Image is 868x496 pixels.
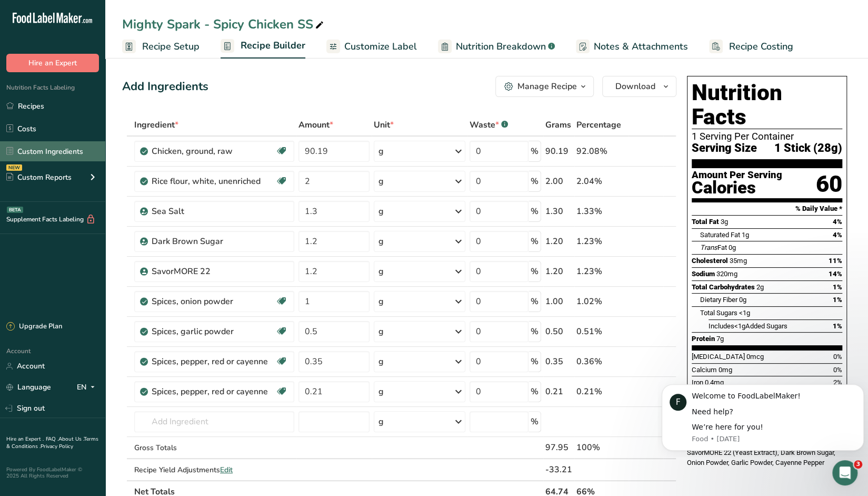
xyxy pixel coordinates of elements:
div: Sea Salt [152,205,283,218]
div: 2.04% [576,175,626,188]
div: g [378,385,384,398]
a: Recipe Builder [221,34,305,59]
span: 320mg [716,270,737,278]
a: About Us . [58,435,84,443]
span: Includes Added Sugars [709,322,787,330]
iframe: Intercom live chat [832,460,857,485]
span: <1g [739,309,750,317]
div: 1.30 [545,205,572,218]
span: Grams [545,119,571,131]
div: Recipe Yield Adjustments [134,464,294,475]
a: Privacy Policy [41,443,73,450]
span: Total Fat [692,218,719,226]
div: g [378,205,384,218]
span: 14% [829,270,842,278]
a: Customize Label [326,35,417,59]
span: Download [615,80,655,93]
div: 0.36% [576,355,626,368]
div: g [378,325,384,338]
div: g [378,235,384,248]
div: g [378,145,384,158]
div: 1.02% [576,295,626,308]
div: NEW [6,164,22,171]
span: 0% [833,353,842,361]
a: Recipe Setup [122,35,199,59]
span: Saturated Fat [700,231,740,239]
span: [MEDICAL_DATA] [692,353,745,361]
div: g [378,355,384,368]
a: Notes & Attachments [576,35,688,59]
span: Unit [374,119,394,131]
a: Language [6,378,51,396]
div: 1.20 [545,235,572,248]
a: Hire an Expert . [6,435,44,443]
span: Serving Size [692,142,757,155]
span: Customize Label [344,40,417,54]
div: 1.23% [576,235,626,248]
span: Fat [700,244,727,251]
div: 0.50 [545,325,572,338]
div: Upgrade Plan [6,322,62,332]
div: 0.51% [576,325,626,338]
span: 0mcg [746,353,764,361]
div: 1.20 [545,265,572,278]
span: Protein [692,335,715,343]
div: Chicken, ground, raw [152,145,275,158]
div: 100% [576,441,626,454]
div: 1.00 [545,295,572,308]
div: SavorMORE 22 [152,265,283,278]
div: Manage Recipe [517,80,577,93]
span: Recipe Setup [142,40,199,54]
div: Dark Brown Sugar [152,235,283,248]
span: 1% [833,283,842,291]
span: 7g [716,335,724,343]
span: Percentage [576,119,621,131]
div: 0.21% [576,385,626,398]
div: BETA [7,207,23,213]
div: -33.21 [545,463,572,476]
div: Powered By FoodLabelMaker © 2025 All Rights Reserved [6,466,99,479]
span: 35mg [730,257,747,265]
div: 97.95 [545,441,572,454]
span: Total Carbohydrates [692,283,755,291]
div: g [378,415,384,428]
span: 0g [729,244,736,251]
span: 1 Stick (28g) [774,142,842,155]
a: Nutrition Breakdown [438,35,555,59]
div: Spices, pepper, red or cayenne [152,355,275,368]
div: Waste [470,119,508,131]
span: Amount [298,119,333,131]
div: 2.00 [545,175,572,188]
span: Cholesterol [692,257,728,265]
span: Nutrition Breakdown [456,40,546,54]
div: 0.35 [545,355,572,368]
div: 1.33% [576,205,626,218]
div: 1 Serving Per Container [692,131,842,142]
div: Gross Totals [134,442,294,453]
span: Sodium [692,270,715,278]
button: Download [602,76,676,97]
div: Calories [692,180,782,196]
div: Custom Reports [6,172,72,183]
span: 0g [739,296,746,304]
div: EN [77,381,99,394]
div: 92.08% [576,145,626,158]
span: Ingredient [134,119,178,131]
span: Edit [220,465,233,475]
div: Spices, garlic powder [152,325,275,338]
span: <1g [734,322,745,330]
span: Dietary Fiber [700,296,737,304]
div: Rice flour, white, unenriched [152,175,275,188]
div: 90.19 [545,145,572,158]
span: 2g [756,283,764,291]
div: 60 [816,170,842,198]
div: Spices, onion powder [152,295,275,308]
section: % Daily Value * [692,202,842,215]
span: Notes & Attachments [594,40,688,54]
